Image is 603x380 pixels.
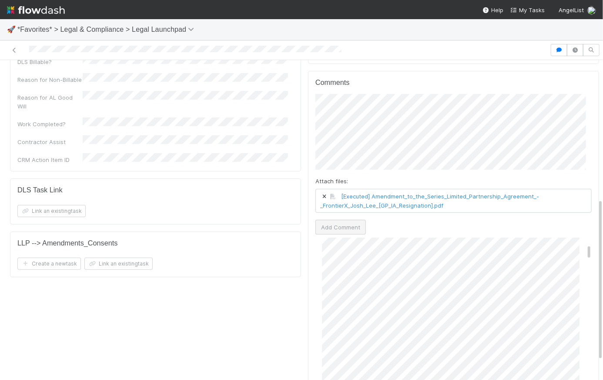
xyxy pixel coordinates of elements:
[315,78,592,87] h5: Comments
[17,93,83,111] div: Reason for AL Good Will
[17,57,83,66] div: DLS Billable?
[17,120,83,128] div: Work Completed?
[17,138,83,146] div: Contractor Assist
[17,258,81,270] button: Create a newtask
[17,75,83,84] div: Reason for Non-Billable
[315,177,348,185] label: Attach files:
[17,205,86,217] button: Link an existingtask
[17,26,198,33] span: *Favorites* > Legal & Compliance > Legal Launchpad
[17,186,63,195] h5: DLS Task Link
[7,3,65,17] img: logo-inverted-e16ddd16eac7371096b0.svg
[320,193,539,208] a: [Executed] Amendment_to_the_Series_Limited_Partnership_Agreement_-_FrontierX_Josh_Lee_[GP_IA_Resi...
[510,7,545,13] span: My Tasks
[17,155,83,164] div: CRM Action Item ID
[482,6,503,14] div: Help
[587,6,596,15] img: avatar_b467e446-68e1-4310-82a7-76c532dc3f4b.png
[84,258,153,270] button: Link an existingtask
[559,7,584,13] span: AngelList
[510,6,545,14] a: My Tasks
[17,239,118,248] h5: LLP --> Amendments_Consents
[315,220,366,235] button: Add Comment
[7,26,16,33] span: 🚀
